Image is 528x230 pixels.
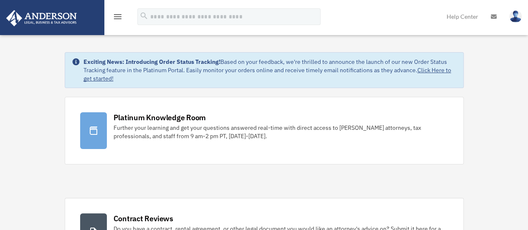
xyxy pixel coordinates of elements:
[83,66,451,82] a: Click Here to get started!
[114,124,448,140] div: Further your learning and get your questions answered real-time with direct access to [PERSON_NAM...
[509,10,522,23] img: User Pic
[114,112,206,123] div: Platinum Knowledge Room
[4,10,79,26] img: Anderson Advisors Platinum Portal
[139,11,149,20] i: search
[83,58,457,83] div: Based on your feedback, we're thrilled to announce the launch of our new Order Status Tracking fe...
[113,12,123,22] i: menu
[113,15,123,22] a: menu
[83,58,220,66] strong: Exciting News: Introducing Order Status Tracking!
[65,97,464,164] a: Platinum Knowledge Room Further your learning and get your questions answered real-time with dire...
[114,213,173,224] div: Contract Reviews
